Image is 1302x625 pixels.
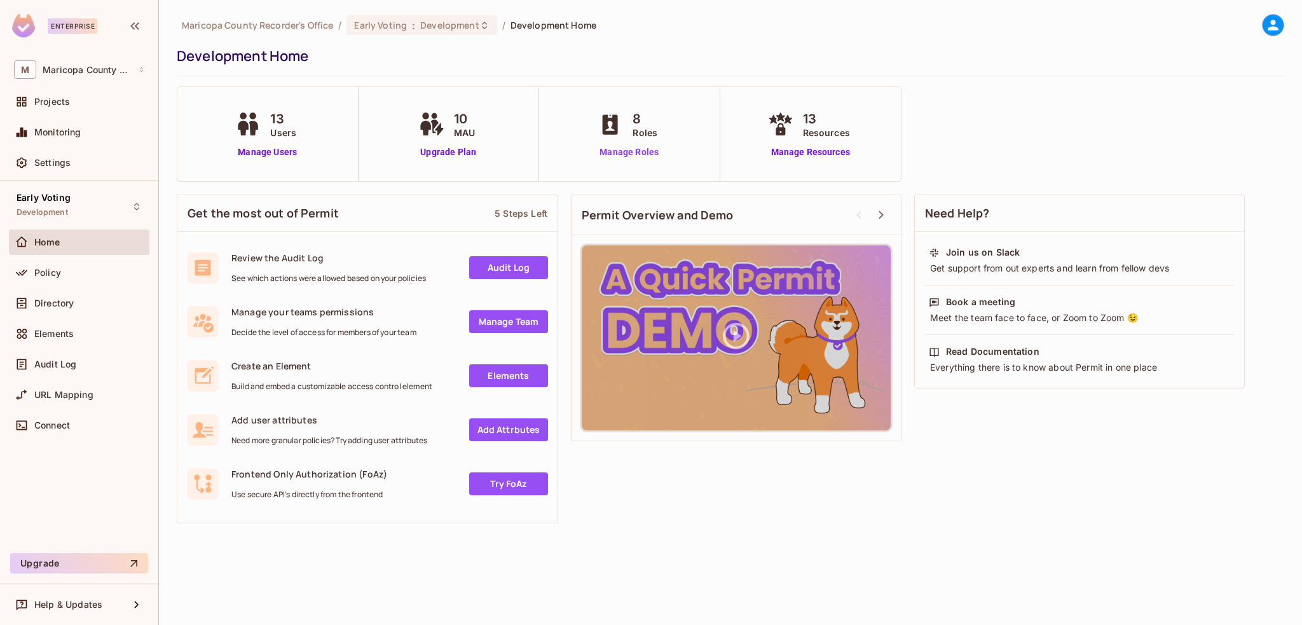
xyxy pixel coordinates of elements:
span: Frontend Only Authorization (FoAz) [231,468,387,480]
span: Audit Log [34,359,76,369]
span: Build and embed a customizable access control element [231,381,432,392]
span: Manage your teams permissions [231,306,416,318]
div: Development Home [177,46,1278,65]
a: Try FoAz [469,472,548,495]
span: : [411,20,416,31]
span: Use secure API's directly from the frontend [231,490,387,500]
span: See which actions were allowed based on your policies [231,273,426,284]
span: Development [420,19,479,31]
li: / [338,19,341,31]
img: SReyMgAAAABJRU5ErkJggg== [12,14,35,38]
span: Add user attributes [231,414,427,426]
span: the active workspace [182,19,333,31]
span: Connect [34,420,70,430]
a: Manage Users [232,146,303,159]
span: 13 [803,109,850,128]
span: Policy [34,268,61,278]
a: Manage Team [469,310,548,333]
a: Audit Log [469,256,548,279]
span: Roles [633,126,657,139]
a: Manage Roles [594,146,664,159]
div: Book a meeting [946,296,1015,308]
div: Get support from out experts and learn from fellow devs [929,262,1230,275]
span: URL Mapping [34,390,93,400]
span: Monitoring [34,127,81,137]
span: Get the most out of Permit [188,205,339,221]
a: Elements [469,364,548,387]
div: Meet the team face to face, or Zoom to Zoom 😉 [929,312,1230,324]
a: Manage Resources [765,146,856,159]
li: / [502,19,505,31]
span: Need Help? [925,205,990,221]
span: Early Voting [17,193,71,203]
span: Decide the level of access for members of your team [231,327,416,338]
span: Review the Audit Log [231,252,426,264]
span: MAU [454,126,475,139]
span: M [14,60,36,79]
div: Enterprise [48,18,97,34]
span: Directory [34,298,74,308]
a: Add Attrbutes [469,418,548,441]
span: Development [17,207,68,217]
span: Workspace: Maricopa County Recorder's Office [43,65,132,75]
span: Elements [34,329,74,339]
span: Settings [34,158,71,168]
span: Users [270,126,296,139]
span: 13 [270,109,296,128]
a: Upgrade Plan [416,146,481,159]
span: Create an Element [231,360,432,372]
div: 5 Steps Left [495,207,547,219]
span: Early Voting [354,19,407,31]
span: Resources [803,126,850,139]
div: Join us on Slack [946,246,1020,259]
span: Help & Updates [34,600,102,610]
span: Projects [34,97,70,107]
button: Upgrade [10,553,148,573]
span: Permit Overview and Demo [582,207,734,223]
div: Everything there is to know about Permit in one place [929,361,1230,374]
div: Read Documentation [946,345,1039,358]
span: Home [34,237,60,247]
span: 10 [454,109,475,128]
span: Development Home [511,19,596,31]
span: 8 [633,109,657,128]
span: Need more granular policies? Try adding user attributes [231,436,427,446]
